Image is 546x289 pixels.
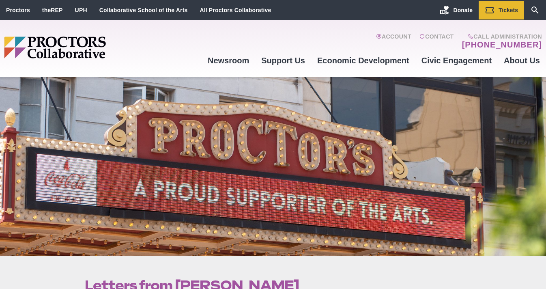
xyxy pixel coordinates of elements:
a: Contact [419,33,454,50]
a: About Us [498,50,546,71]
span: Donate [454,7,473,13]
a: Civic Engagement [415,50,498,71]
span: Call Administration [460,33,542,40]
a: Newsroom [202,50,255,71]
a: Economic Development [311,50,415,71]
a: Tickets [479,1,524,19]
a: Search [524,1,546,19]
a: All Proctors Collaborative [200,7,271,13]
a: Account [376,33,411,50]
a: Donate [434,1,479,19]
a: UPH [75,7,87,13]
a: [PHONE_NUMBER] [462,40,542,50]
a: theREP [42,7,63,13]
a: Support Us [255,50,311,71]
span: Tickets [499,7,518,13]
a: Collaborative School of the Arts [99,7,188,13]
a: Proctors [6,7,30,13]
img: Proctors logo [4,37,168,58]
